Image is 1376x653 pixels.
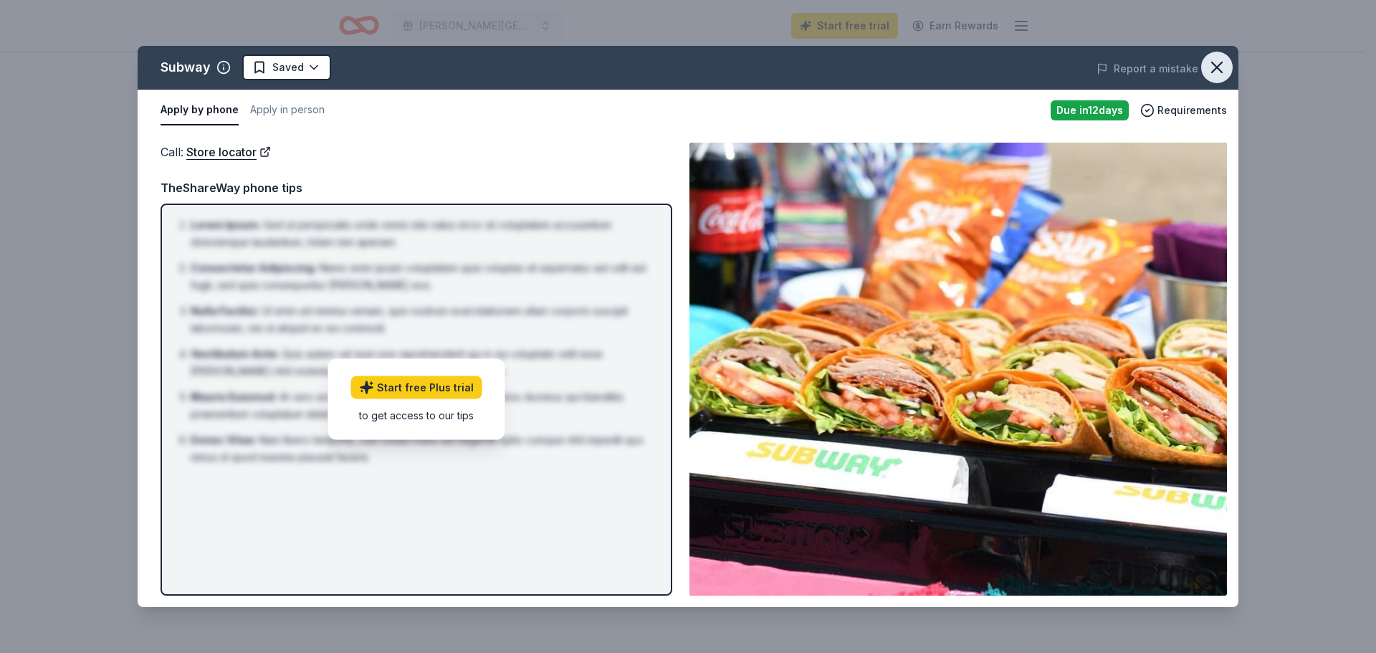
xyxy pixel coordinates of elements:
button: Requirements [1140,102,1227,119]
span: Donec Vitae : [191,434,257,446]
li: Ut enim ad minima veniam, quis nostrum exercitationem ullam corporis suscipit laboriosam, nisi ut... [191,302,651,337]
button: Apply by phone [161,95,239,125]
span: Requirements [1157,102,1227,119]
div: to get access to our tips [351,408,482,423]
span: Nulla Facilisi : [191,305,259,317]
li: Nam libero tempore, cum soluta nobis est eligendi optio cumque nihil impedit quo minus id quod ma... [191,432,651,466]
button: Apply in person [250,95,325,125]
li: At vero eos et accusamus et iusto odio dignissimos ducimus qui blanditiis praesentium voluptatum ... [191,389,651,423]
div: Subway [161,56,211,79]
li: Sed ut perspiciatis unde omnis iste natus error sit voluptatem accusantium doloremque laudantium,... [191,216,651,251]
a: Store locator [186,143,271,161]
li: Quis autem vel eum iure reprehenderit qui in ea voluptate velit esse [PERSON_NAME] nihil molestia... [191,345,651,380]
span: Mauris Euismod : [191,391,277,403]
div: Call : [161,143,672,161]
li: Nemo enim ipsam voluptatem quia voluptas sit aspernatur aut odit aut fugit, sed quia consequuntur... [191,259,651,294]
span: Lorem Ipsum : [191,219,261,231]
span: Vestibulum Ante : [191,348,279,360]
button: Report a mistake [1096,60,1198,77]
div: Due in 12 days [1051,100,1129,120]
img: Image for Subway [689,143,1227,596]
a: Start free Plus trial [351,376,482,399]
button: Saved [242,54,331,80]
span: Consectetur Adipiscing : [191,262,317,274]
div: TheShareWay phone tips [161,178,672,197]
span: Saved [272,59,304,76]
